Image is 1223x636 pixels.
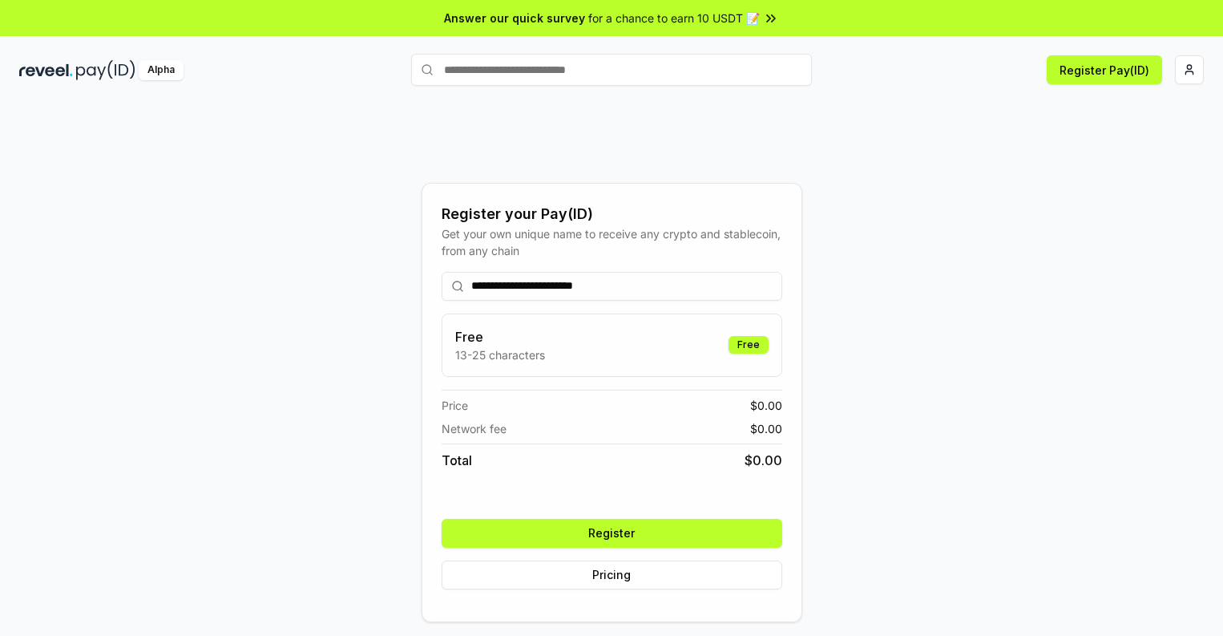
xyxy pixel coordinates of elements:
[442,519,782,548] button: Register
[1047,55,1162,84] button: Register Pay(ID)
[750,397,782,414] span: $ 0.00
[139,60,184,80] div: Alpha
[442,397,468,414] span: Price
[729,336,769,354] div: Free
[745,451,782,470] span: $ 0.00
[19,60,73,80] img: reveel_dark
[442,561,782,589] button: Pricing
[442,451,472,470] span: Total
[76,60,135,80] img: pay_id
[442,225,782,259] div: Get your own unique name to receive any crypto and stablecoin, from any chain
[455,327,545,346] h3: Free
[455,346,545,363] p: 13-25 characters
[442,420,507,437] span: Network fee
[588,10,760,26] span: for a chance to earn 10 USDT 📝
[442,203,782,225] div: Register your Pay(ID)
[444,10,585,26] span: Answer our quick survey
[750,420,782,437] span: $ 0.00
